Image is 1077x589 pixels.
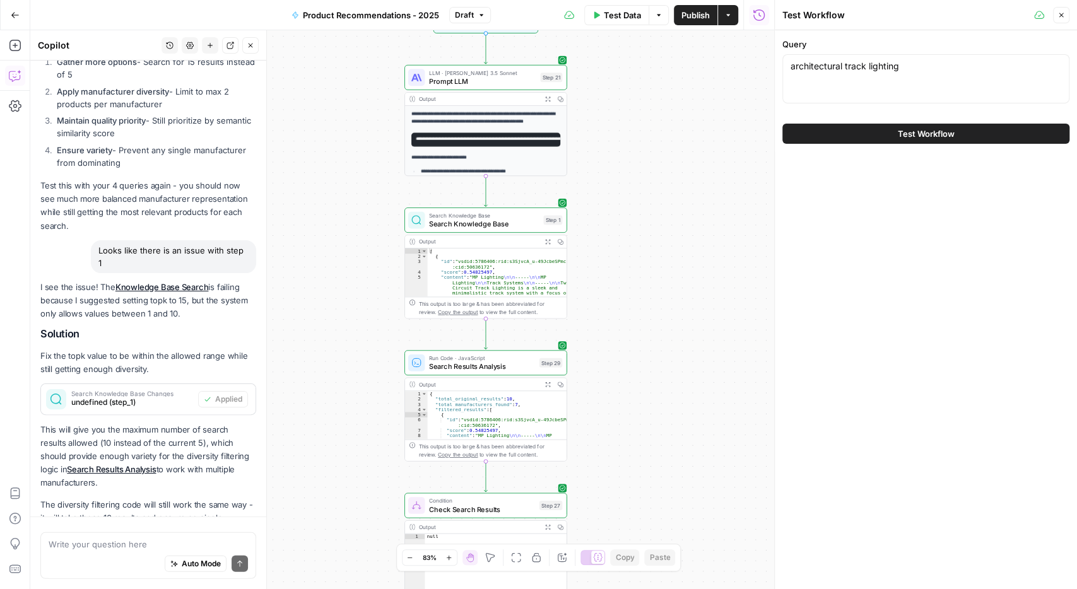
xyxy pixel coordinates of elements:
[405,412,428,417] div: 5
[791,60,1061,73] textarea: architectural track lighting
[38,39,158,52] div: Copilot
[449,7,491,23] button: Draft
[429,496,535,504] span: Condition
[615,552,634,563] span: Copy
[405,402,428,407] div: 3
[40,328,256,340] h2: Solution
[484,461,487,492] g: Edge from step_29 to step_27
[405,433,428,554] div: 8
[165,556,227,572] button: Auto Mode
[404,207,567,318] div: Search Knowledge BaseSearch Knowledge BaseStep 1Output[ { "id":"vsdid:5786406:rid:s3SjvcA_u-49Jcb...
[418,523,538,531] div: Output
[418,95,538,103] div: Output
[67,464,156,474] a: Search Results Analysis
[40,498,256,552] p: The diversity filtering code will still work the same way - it will take those 10 results and ens...
[898,127,955,140] span: Test Workflow
[423,552,437,563] span: 83%
[54,114,256,139] li: - Still prioritize by semantic similarity score
[421,391,427,396] span: Toggle code folding, rows 1 through 32
[421,254,427,259] span: Toggle code folding, rows 2 through 22
[540,73,562,82] div: Step 21
[71,390,193,397] span: Search Knowledge Base Changes
[438,309,478,315] span: Copy the output
[455,9,474,21] span: Draft
[429,69,536,77] span: LLM · [PERSON_NAME] 3.5 Sonnet
[57,145,112,155] strong: Ensure variety
[54,55,256,81] li: - Search for 15 results instead of 5
[429,504,535,515] span: Check Search Results
[182,558,221,569] span: Auto Mode
[604,9,641,21] span: Test Data
[57,57,137,67] strong: Gather more options
[543,216,562,225] div: Step 1
[303,9,439,21] span: Product Recommendations - 2025
[539,501,563,510] div: Step 27
[405,534,425,539] div: 1
[115,282,209,292] a: Knowledge Base Search
[484,33,487,64] g: Edge from start to step_21
[40,179,256,233] p: Test this with your 4 queries again - you should now see much more balanced manufacturer represen...
[418,237,538,245] div: Output
[681,9,710,21] span: Publish
[484,176,487,207] g: Edge from step_21 to step_1
[405,248,428,254] div: 1
[539,358,563,368] div: Step 29
[429,361,535,372] span: Search Results Analysis
[40,281,256,320] p: I see the issue! The is failing because I suggested setting topk to 15, but the system only allow...
[405,407,428,412] div: 4
[405,391,428,396] div: 1
[429,354,535,362] span: Run Code · JavaScript
[418,380,538,388] div: Output
[438,452,478,458] span: Copy the output
[484,318,487,349] g: Edge from step_1 to step_29
[418,442,562,459] div: This output is too large & has been abbreviated for review. to view the full content.
[405,259,428,270] div: 3
[54,144,256,169] li: - Prevent any single manufacturer from dominating
[54,85,256,110] li: - Limit to max 2 products per manufacturer
[782,38,1069,50] label: Query
[429,211,539,219] span: Search Knowledge Base
[421,248,427,254] span: Toggle code folding, rows 1 through 28
[404,350,567,461] div: Run Code · JavaScriptSearch Results AnalysisStep 29Output{ "total_original_results":10, "total_ma...
[284,5,447,25] button: Product Recommendations - 2025
[198,391,248,407] button: Applied
[674,5,717,25] button: Publish
[57,115,146,125] strong: Maintain quality priority
[405,254,428,259] div: 2
[405,428,428,433] div: 7
[610,549,639,566] button: Copy
[644,549,675,566] button: Paste
[71,397,193,408] span: undefined (step_1)
[57,86,169,96] strong: Apply manufacturer diversity
[405,274,428,390] div: 5
[91,240,256,273] div: Looks like there is an issue with step 1
[405,396,428,401] div: 2
[429,76,536,86] span: Prompt LLM
[421,412,427,417] span: Toggle code folding, rows 5 through 25
[782,124,1069,144] button: Test Workflow
[40,423,256,490] p: This will give you the maximum number of search results allowed (10 instead of the current 5), wh...
[584,5,649,25] button: Test Data
[215,394,242,405] span: Applied
[421,407,427,412] span: Toggle code folding, rows 4 through 31
[405,269,428,274] div: 4
[405,417,428,428] div: 6
[418,300,562,317] div: This output is too large & has been abbreviated for review. to view the full content.
[40,349,256,376] p: Fix the topk value to be within the allowed range while still getting enough diversity.
[649,552,670,563] span: Paste
[429,219,539,230] span: Search Knowledge Base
